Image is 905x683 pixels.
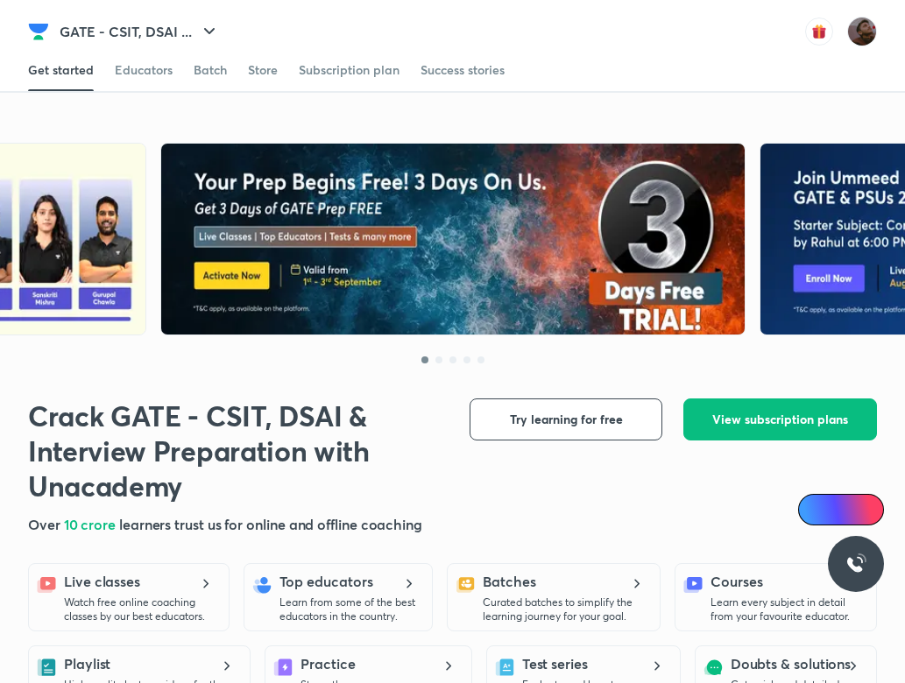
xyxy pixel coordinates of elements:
[28,398,400,503] h1: Crack GATE - CSIT, DSAI & Interview Preparation with Unacademy
[49,14,230,49] button: GATE - CSIT, DSAI ...
[28,61,94,79] div: Get started
[64,595,218,623] p: Watch free online coaching classes by our best educators.
[847,17,877,46] img: Suryansh Singh
[279,571,373,592] h5: Top educators
[28,21,49,42] img: Company Logo
[64,515,119,533] span: 10 crore
[64,571,140,592] h5: Live classes
[115,49,173,91] a: Educators
[194,61,227,79] div: Batch
[711,571,762,592] h5: Courses
[827,503,873,517] span: Ai Doubts
[805,18,833,46] img: avatar
[299,61,399,79] div: Subscription plan
[712,411,848,428] span: View subscription plans
[483,595,649,623] p: Curated batches to simplify the learning journey for your goal.
[483,571,535,592] h5: Batches
[28,515,64,533] span: Over
[470,398,662,440] button: Try learning for free
[522,653,588,674] h5: Test series
[279,595,422,623] p: Learn from some of the best educators in the country.
[194,49,227,91] a: Batch
[28,49,94,91] a: Get started
[845,553,866,574] img: ttu
[248,49,278,91] a: Store
[510,411,623,428] span: Try learning for free
[798,494,884,525] a: Ai Doubts
[683,398,877,440] button: View subscription plans
[115,61,173,79] div: Educators
[248,61,278,79] div: Store
[299,49,399,91] a: Subscription plan
[64,653,110,674] h5: Playlist
[731,653,852,674] h5: Doubts & solutions
[300,653,355,674] h5: Practice
[809,503,823,517] img: Icon
[421,61,505,79] div: Success stories
[119,515,422,533] span: learners trust us for online and offline coaching
[421,49,505,91] a: Success stories
[711,595,866,623] p: Learn every subject in detail from your favourite educator.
